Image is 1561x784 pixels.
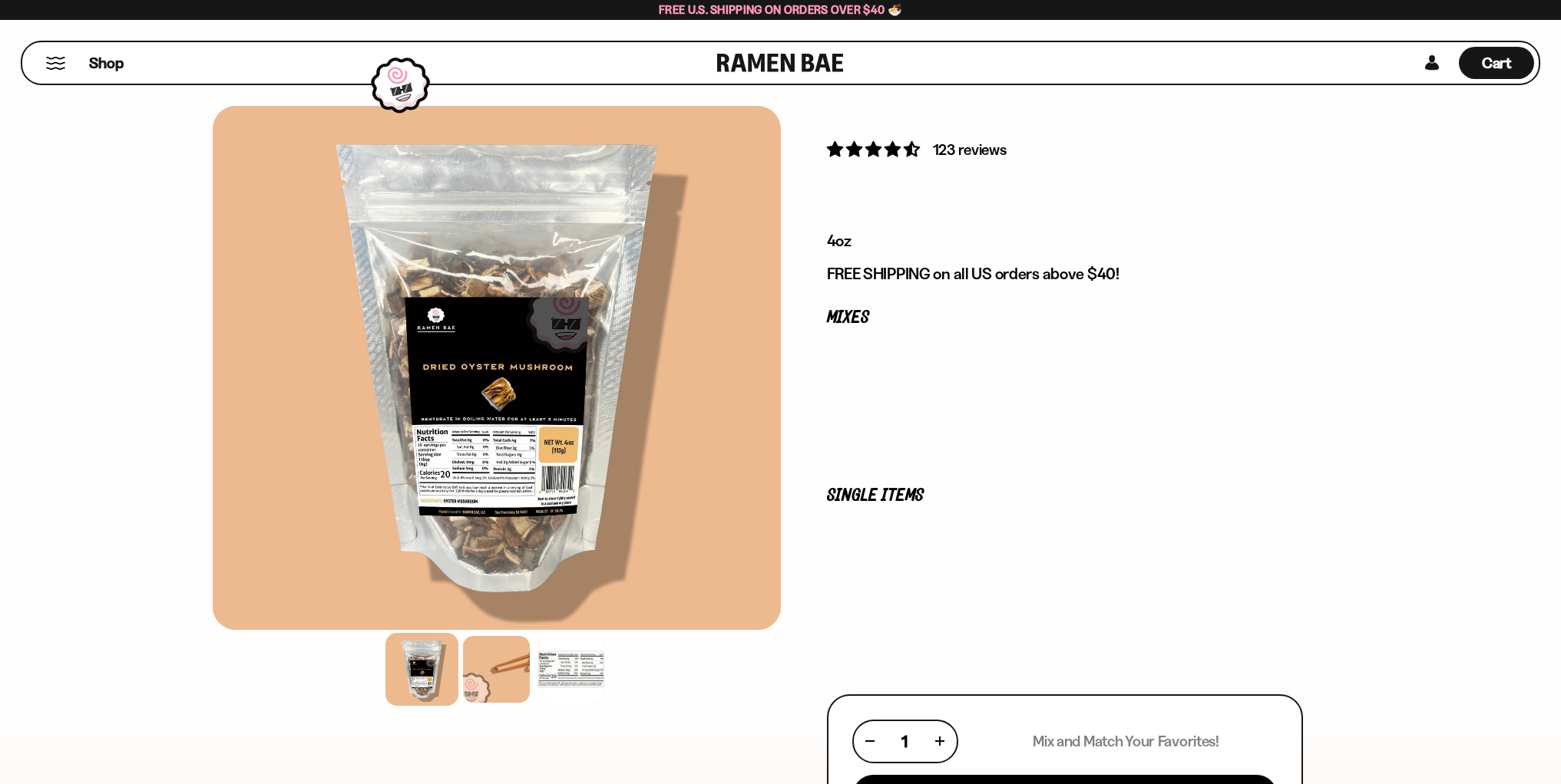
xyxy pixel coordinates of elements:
[1482,54,1512,72] span: Cart
[89,47,124,79] a: Shop
[659,2,902,17] span: Free U.S. Shipping on Orders over $40 🍜
[89,53,124,74] span: Shop
[827,140,923,159] span: 4.69 stars
[45,57,66,70] button: Mobile Menu Trigger
[827,489,1303,503] p: Single Items
[901,732,908,751] span: 1
[1033,732,1219,751] p: Mix and Match Your Favorites!
[827,311,1303,325] p: Mixes
[933,140,1007,159] span: 123 reviews
[827,264,1303,284] p: FREE SHIPPING on all US orders above $40!
[1459,42,1534,84] a: Cart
